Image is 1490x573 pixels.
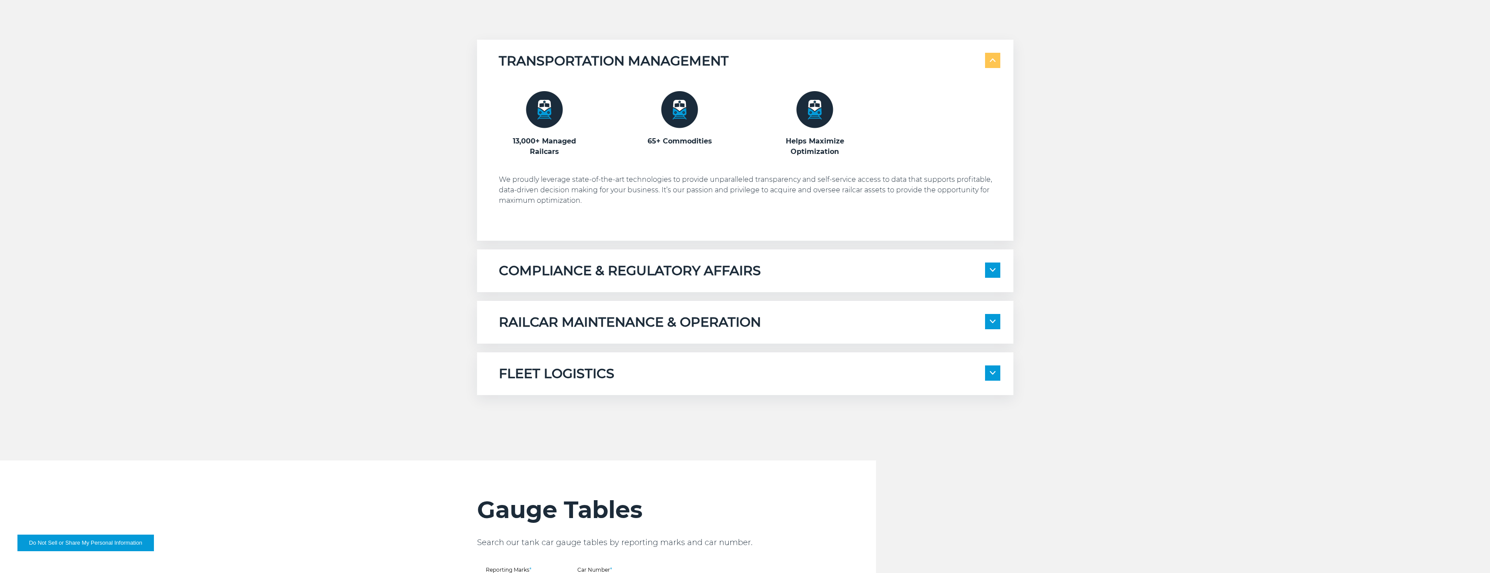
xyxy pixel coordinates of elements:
h3: Helps Maximize Optimization [769,136,861,157]
iframe: Chat Widget [1446,531,1490,573]
h5: COMPLIANCE & REGULATORY AFFAIRS [499,263,761,279]
img: arrow [990,371,996,375]
h2: Gauge Tables [477,495,876,524]
p: Search our tank car gauge tables by reporting marks and car number. [477,537,876,548]
h3: 13,000+ Managed Railcars [499,136,590,157]
label: Car Number [569,567,647,573]
h5: FLEET LOGISTICS [499,365,614,382]
img: arrow [990,320,996,323]
label: Reporting Marks [477,567,556,573]
h5: RAILCAR MAINTENANCE & OPERATION [499,314,761,331]
h5: TRANSPORTATION MANAGEMENT [499,53,729,69]
button: Do Not Sell or Share My Personal Information [17,535,154,551]
img: arrow [990,268,996,272]
h3: 65+ Commodities [634,136,726,147]
p: We proudly leverage state-of-the-art technologies to provide unparalleled transparency and self-s... [499,174,1000,206]
img: arrow [990,58,996,62]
